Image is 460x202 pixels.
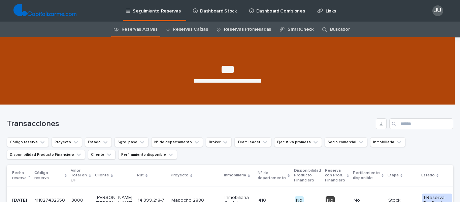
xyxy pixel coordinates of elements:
[122,22,158,37] a: Reservas Activas
[7,150,85,160] button: Disponibilidad Producto Financiero
[388,172,399,179] p: Etapa
[224,22,271,37] a: Reservas Promesadas
[288,22,314,37] a: SmartCheck
[258,169,286,182] p: N° de departamento
[421,172,435,179] p: Estado
[173,22,208,37] a: Reservas Caídas
[114,137,149,147] button: Sgte. paso
[325,137,367,147] button: Socio comercial
[7,137,49,147] button: Código reserva
[34,169,63,182] p: Código reserva
[7,119,373,129] h1: Transacciones
[234,137,271,147] button: Team leader
[330,22,350,37] a: Buscador
[432,5,443,16] div: JU
[325,167,345,184] p: Reserva con Prod. Financiero
[206,137,232,147] button: Broker
[274,137,322,147] button: Ejecutiva promesa
[389,118,453,129] input: Search
[13,4,76,18] img: TjQlHxlQVOtaKxwbrr5R
[370,137,405,147] button: Inmobiliaria
[137,172,144,179] p: Rut
[353,169,380,182] p: Perfilamiento disponible
[118,150,177,160] button: Perfilamiento disponible
[85,137,112,147] button: Estado
[224,172,246,179] p: Inmobiliaria
[71,167,87,184] p: Valor Total en UF
[151,137,203,147] button: N° de departamento
[294,167,321,184] p: Disponibilidad Producto Financiero
[171,172,189,179] p: Proyecto
[12,169,27,182] p: Fecha reserva
[88,150,116,160] button: Cliente
[95,172,109,179] p: Cliente
[52,137,82,147] button: Proyecto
